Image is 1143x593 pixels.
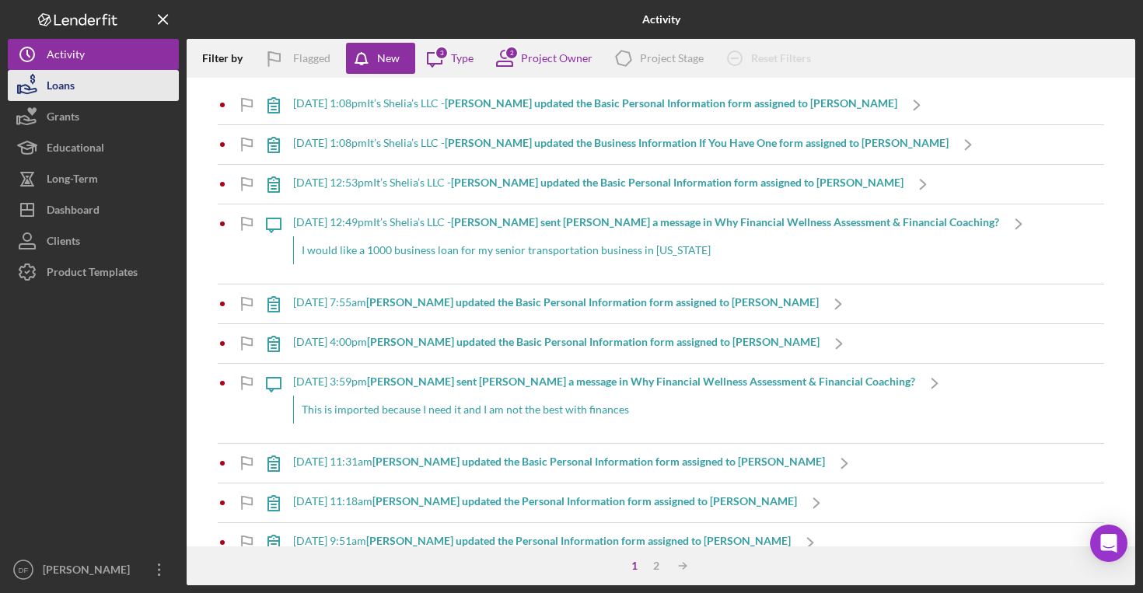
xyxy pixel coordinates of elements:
div: Loans [47,70,75,105]
div: New [377,43,400,74]
button: Clients [8,225,179,256]
b: [PERSON_NAME] updated the Basic Personal Information form assigned to [PERSON_NAME] [451,176,904,189]
a: [DATE] 11:31am[PERSON_NAME] updated the Basic Personal Information form assigned to [PERSON_NAME] [254,444,864,483]
div: Project Owner [521,52,592,65]
div: Project Stage [640,52,704,65]
b: [PERSON_NAME] sent [PERSON_NAME] a message in Why Financial Wellness Assessment & Financial Coach... [367,375,915,388]
div: Type [451,52,474,65]
div: [DATE] 7:55am [293,296,819,309]
a: [DATE] 3:59pm[PERSON_NAME] sent [PERSON_NAME] a message in Why Financial Wellness Assessment & Fi... [254,364,954,443]
div: 1 [624,560,645,572]
div: [DATE] 3:59pm [293,375,915,388]
button: Long-Term [8,163,179,194]
b: [PERSON_NAME] updated the Personal Information form assigned to [PERSON_NAME] [372,494,797,508]
div: [DATE] 12:49pm It’s Shelia’s LLC - [293,216,999,228]
div: 3 [435,46,449,60]
div: [DATE] 1:08pm It’s Shelia’s LLC - [293,137,949,149]
div: Open Intercom Messenger [1090,525,1127,562]
button: New [346,43,415,74]
a: [DATE] 9:51am[PERSON_NAME] updated the Personal Information form assigned to [PERSON_NAME] [254,523,830,562]
text: DF [19,566,29,574]
a: [DATE] 12:49pmIt’s Shelia’s LLC -[PERSON_NAME] sent [PERSON_NAME] a message in Why Financial Well... [254,204,1038,284]
button: Dashboard [8,194,179,225]
b: Activity [642,13,680,26]
b: [PERSON_NAME] updated the Basic Personal Information form assigned to [PERSON_NAME] [445,96,897,110]
button: Activity [8,39,179,70]
div: Educational [47,132,104,167]
div: [DATE] 12:53pm It’s Shelia’s LLC - [293,176,904,189]
div: [PERSON_NAME] [39,554,140,589]
b: [PERSON_NAME] updated the Basic Personal Information form assigned to [PERSON_NAME] [367,335,820,348]
div: Clients [47,225,80,260]
a: [DATE] 12:53pmIt’s Shelia’s LLC -[PERSON_NAME] updated the Basic Personal Information form assign... [254,165,942,204]
a: [DATE] 11:18am[PERSON_NAME] updated the Personal Information form assigned to [PERSON_NAME] [254,483,836,522]
div: Flagged [293,43,330,74]
a: [DATE] 1:08pmIt’s Shelia’s LLC -[PERSON_NAME] updated the Basic Personal Information form assigne... [254,85,936,124]
div: Dashboard [47,194,100,229]
b: [PERSON_NAME] sent [PERSON_NAME] a message in Why Financial Wellness Assessment & Financial Coach... [451,215,999,228]
div: Reset Filters [751,43,811,74]
div: [DATE] 11:31am [293,455,825,468]
div: This is imported because I need it and I am not the best with finances [293,396,915,424]
a: [DATE] 7:55am[PERSON_NAME] updated the Basic Personal Information form assigned to [PERSON_NAME] [254,284,858,323]
div: [DATE] 4:00pm [293,336,820,348]
button: Product Templates [8,256,179,288]
button: Reset Filters [715,43,827,74]
button: Loans [8,70,179,101]
div: Filter by [202,52,254,65]
div: Long-Term [47,163,98,198]
div: [DATE] 1:08pm It’s Shelia’s LLC - [293,97,897,110]
b: [PERSON_NAME] updated the Basic Personal Information form assigned to [PERSON_NAME] [366,295,819,309]
b: [PERSON_NAME] updated the Basic Personal Information form assigned to [PERSON_NAME] [372,455,825,468]
div: 2 [645,560,667,572]
div: Grants [47,101,79,136]
b: [PERSON_NAME] updated the Personal Information form assigned to [PERSON_NAME] [366,534,791,547]
div: Activity [47,39,85,74]
div: Product Templates [47,256,138,291]
b: [PERSON_NAME] updated the Business Information If You Have One form assigned to [PERSON_NAME] [445,136,949,149]
div: I would like a 1000 business loan for my senior transportation business in [US_STATE] [293,236,999,264]
button: DF[PERSON_NAME] [8,554,179,585]
button: Flagged [254,43,346,74]
div: [DATE] 11:18am [293,495,797,508]
button: Grants [8,101,179,132]
a: [DATE] 1:08pmIt’s Shelia’s LLC -[PERSON_NAME] updated the Business Information If You Have One fo... [254,125,987,164]
div: [DATE] 9:51am [293,535,791,547]
div: 2 [505,46,519,60]
button: Educational [8,132,179,163]
a: [DATE] 4:00pm[PERSON_NAME] updated the Basic Personal Information form assigned to [PERSON_NAME] [254,324,858,363]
